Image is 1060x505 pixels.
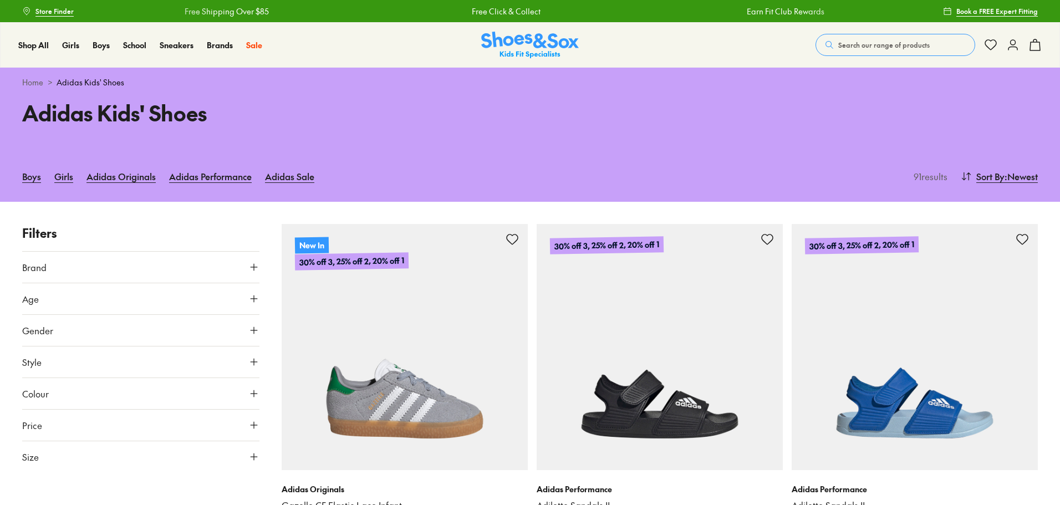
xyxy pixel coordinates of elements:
[22,355,42,369] span: Style
[792,483,1038,495] p: Adidas Performance
[481,32,579,59] img: SNS_Logo_Responsive.svg
[207,39,233,50] span: Brands
[282,224,528,470] a: New In30% off 3, 25% off 2, 20% off 1
[57,76,124,88] span: Adidas Kids' Shoes
[816,34,975,56] button: Search our range of products
[62,39,79,50] span: Girls
[909,170,947,183] p: 91 results
[961,164,1038,188] button: Sort By:Newest
[246,39,262,51] a: Sale
[295,237,329,253] p: New In
[35,6,74,16] span: Store Finder
[207,39,233,51] a: Brands
[93,39,110,50] span: Boys
[22,378,259,409] button: Colour
[93,39,110,51] a: Boys
[18,39,49,51] a: Shop All
[160,39,193,51] a: Sneakers
[550,236,664,254] p: 30% off 3, 25% off 2, 20% off 1
[22,252,259,283] button: Brand
[246,39,262,50] span: Sale
[62,39,79,51] a: Girls
[22,261,47,274] span: Brand
[123,39,146,51] a: School
[792,224,1038,470] a: 30% off 3, 25% off 2, 20% off 1
[956,6,1038,16] span: Book a FREE Expert Fitting
[169,164,252,188] a: Adidas Performance
[295,252,409,271] p: 30% off 3, 25% off 2, 20% off 1
[22,97,517,129] h1: Adidas Kids' Shoes
[123,39,146,50] span: School
[22,76,1038,88] div: >
[22,224,259,242] p: Filters
[537,483,783,495] p: Adidas Performance
[22,346,259,378] button: Style
[22,283,259,314] button: Age
[22,419,42,432] span: Price
[160,39,193,50] span: Sneakers
[943,1,1038,21] a: Book a FREE Expert Fitting
[22,324,53,337] span: Gender
[22,387,49,400] span: Colour
[54,164,73,188] a: Girls
[22,315,259,346] button: Gender
[22,1,74,21] a: Store Finder
[86,164,156,188] a: Adidas Originals
[18,39,49,50] span: Shop All
[746,6,824,17] a: Earn Fit Club Rewards
[22,292,39,305] span: Age
[22,441,259,472] button: Size
[22,76,43,88] a: Home
[976,170,1005,183] span: Sort By
[805,236,919,254] p: 30% off 3, 25% off 2, 20% off 1
[22,164,41,188] a: Boys
[838,40,930,50] span: Search our range of products
[537,224,783,470] a: 30% off 3, 25% off 2, 20% off 1
[184,6,268,17] a: Free Shipping Over $85
[471,6,540,17] a: Free Click & Collect
[22,450,39,463] span: Size
[282,483,528,495] p: Adidas Originals
[481,32,579,59] a: Shoes & Sox
[22,410,259,441] button: Price
[1005,170,1038,183] span: : Newest
[265,164,314,188] a: Adidas Sale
